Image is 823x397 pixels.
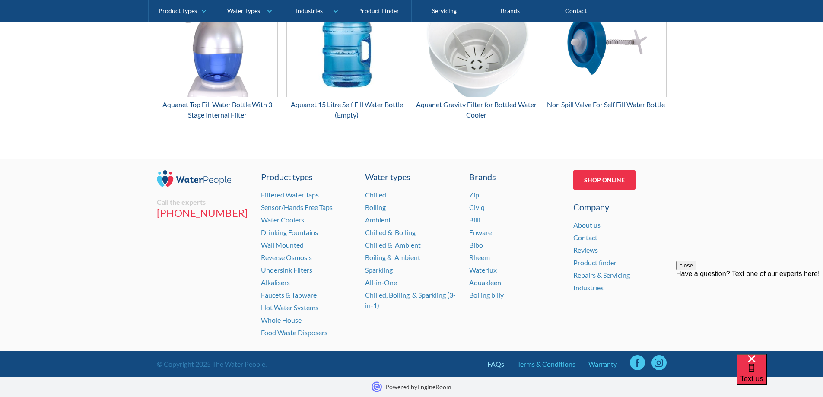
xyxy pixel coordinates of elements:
div: Call the experts [157,198,250,206]
div: Aquanet Top Fill Water Bottle With 3 Stage Internal Filter [157,99,278,120]
div: Industries [296,7,323,14]
a: Undersink Filters [261,266,312,274]
a: Chilled [365,191,386,199]
a: Enware [469,228,492,236]
a: Product types [261,170,354,183]
a: Civiq [469,203,485,211]
a: Industries [573,283,604,292]
a: Filtered Water Taps [261,191,319,199]
div: Brands [469,170,562,183]
a: Waterlux [469,266,497,274]
a: Aquakleen [469,278,501,286]
div: Product Types [159,7,197,14]
a: All-in-One [365,278,397,286]
a: Terms & Conditions [517,359,575,369]
a: Sensor/Hands Free Taps [261,203,333,211]
a: Drinking Fountains [261,228,318,236]
div: Non Spill Valve For Self Fill Water Bottle [546,99,667,110]
a: Sparkling [365,266,393,274]
a: FAQs [487,359,504,369]
div: Water Types [227,7,260,14]
iframe: podium webchat widget bubble [737,354,823,397]
a: Whole House [261,316,302,324]
a: Zip [469,191,479,199]
div: Company [573,200,667,213]
a: Chilled & Ambient [365,241,421,249]
a: Water Coolers [261,216,304,224]
a: Contact [573,233,597,241]
a: Product finder [573,258,616,267]
a: Food Waste Disposers [261,328,327,337]
a: Boiling & Ambient [365,253,420,261]
a: Reviews [573,246,598,254]
div: Aquanet 15 Litre Self Fill Water Bottle (Empty) [286,99,407,120]
a: Hot Water Systems [261,303,318,311]
a: Boiling [365,203,386,211]
p: Powered by [385,382,451,391]
div: © Copyright 2025 The Water People. [157,359,267,369]
iframe: podium webchat widget prompt [676,261,823,365]
a: Alkalisers [261,278,290,286]
a: EngineRoom [417,383,451,391]
a: Chilled, Boiling & Sparkling (3-in-1) [365,291,456,309]
a: Wall Mounted [261,241,304,249]
a: Boiling billy [469,291,504,299]
a: Shop Online [573,170,636,190]
a: Faucets & Tapware [261,291,317,299]
a: Water types [365,170,458,183]
a: Rheem [469,253,490,261]
a: Repairs & Servicing [573,271,630,279]
a: Billi [469,216,480,224]
a: Warranty [588,359,617,369]
a: Ambient [365,216,391,224]
a: Chilled & Boiling [365,228,416,236]
div: Aquanet Gravity Filter for Bottled Water Cooler [416,99,537,120]
a: Bibo [469,241,483,249]
a: About us [573,221,601,229]
a: Reverse Osmosis [261,253,312,261]
a: [PHONE_NUMBER] [157,206,250,219]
